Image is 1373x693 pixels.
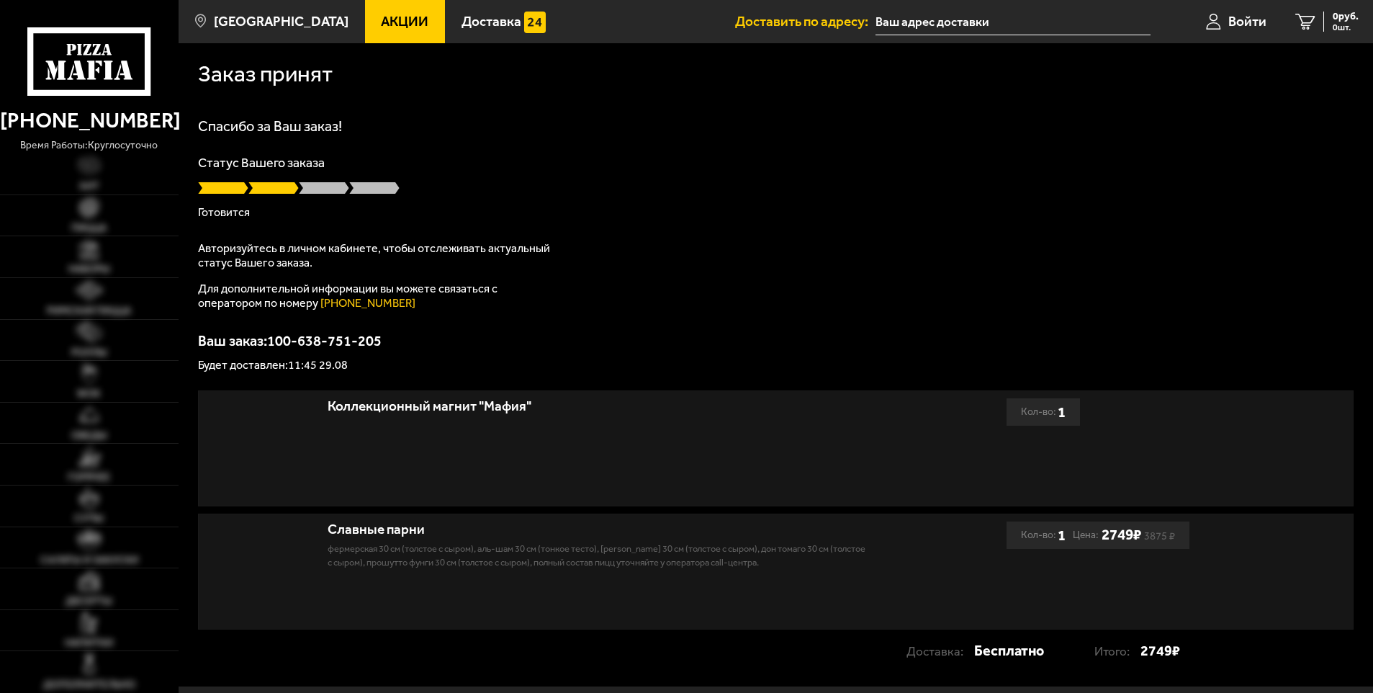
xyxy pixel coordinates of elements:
span: Напитки [65,638,113,648]
div: Кол-во: [1021,398,1066,426]
p: Готовится [198,207,1354,218]
span: 0 шт. [1333,23,1359,32]
span: Дополнительно [43,680,135,690]
span: [GEOGRAPHIC_DATA] [214,14,348,28]
s: 3875 ₽ [1144,532,1175,540]
span: Обеды [71,431,107,441]
p: Авторизуйтесь в личном кабинете, чтобы отслеживать актуальный статус Вашего заказа. [198,241,558,270]
p: Будет доставлен: 11:45 29.08 [198,359,1354,371]
b: 2749 ₽ [1102,526,1141,544]
span: Цена: [1073,522,1099,549]
span: Десерты [66,596,112,607]
span: Салаты и закуски [40,555,138,565]
div: Славные парни [328,522,869,538]
b: 1 [1058,522,1066,549]
p: Статус Вашего заказа [198,156,1354,169]
img: 15daf4d41897b9f0e9f617042186c801.svg [524,12,546,33]
span: Доставка [462,14,521,28]
b: 1 [1058,398,1066,426]
h1: Спасибо за Ваш заказ! [198,119,1354,133]
span: WOK [77,389,101,399]
span: Акции [381,14,428,28]
strong: Бесплатно [974,637,1044,664]
span: Супы [74,514,104,524]
span: Роллы [71,348,107,358]
a: [PHONE_NUMBER] [320,296,415,310]
span: Наборы [68,264,110,274]
p: Для дополнительной информации вы можете связаться с оператором по номеру [198,282,558,310]
strong: 2749 ₽ [1140,637,1180,664]
p: Итого: [1094,638,1140,665]
span: Хит [79,182,99,192]
p: Доставка: [906,638,974,665]
span: Пицца [71,223,107,233]
span: 0 руб. [1333,12,1359,22]
span: Доставить по адресу: [735,14,875,28]
p: Фермерская 30 см (толстое с сыром), Аль-Шам 30 см (тонкое тесто), [PERSON_NAME] 30 см (толстое с ... [328,542,869,571]
h1: Заказ принят [198,63,333,86]
span: Горячее [68,473,110,483]
p: Ваш заказ: 100-638-751-205 [198,334,1354,348]
div: Кол-во: [1021,522,1066,549]
span: Войти [1228,14,1266,28]
div: Коллекционный магнит "Мафия" [328,398,869,415]
span: Римская пицца [47,306,131,316]
input: Ваш адрес доставки [875,9,1150,35]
